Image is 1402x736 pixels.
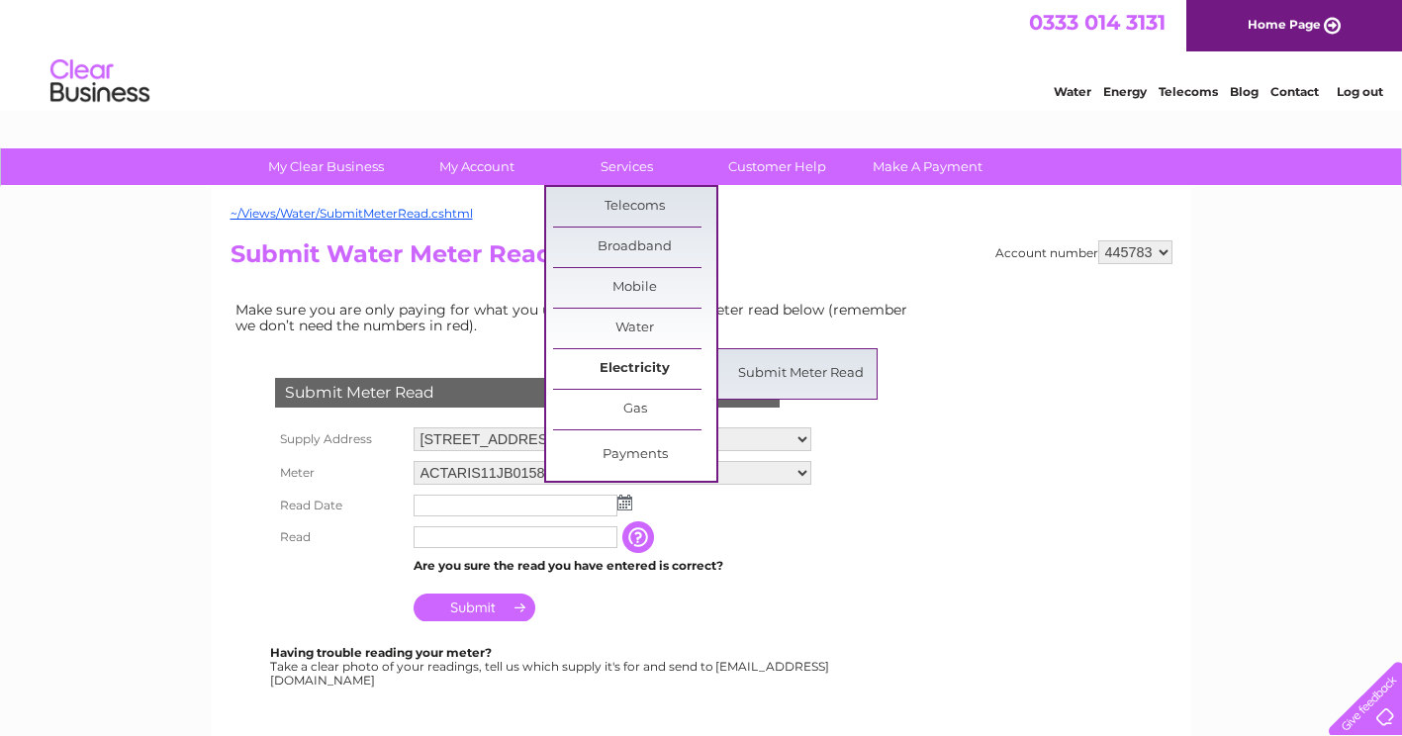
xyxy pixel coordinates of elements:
a: Gas [553,390,716,429]
a: Submit Meter Read [719,354,883,394]
img: ... [617,495,632,510]
a: Log out [1337,84,1383,99]
a: Water [1054,84,1091,99]
a: Telecoms [1159,84,1218,99]
a: ~/Views/Water/SubmitMeterRead.cshtml [231,206,473,221]
a: Mobile [553,268,716,308]
a: Contact [1270,84,1319,99]
a: Telecoms [553,187,716,227]
a: Make A Payment [846,148,1009,185]
div: Account number [995,240,1172,264]
div: Clear Business is a trading name of Verastar Limited (registered in [GEOGRAPHIC_DATA] No. 3667643... [234,11,1169,96]
a: Blog [1230,84,1259,99]
div: Take a clear photo of your readings, tell us which supply it's for and send to [EMAIL_ADDRESS][DO... [270,646,832,687]
a: Payments [553,435,716,475]
a: Electricity [553,349,716,389]
th: Read Date [270,490,409,521]
td: Make sure you are only paying for what you use. Simply enter your meter read below (remember we d... [231,297,923,338]
div: Submit Meter Read [275,378,780,408]
a: Customer Help [696,148,859,185]
a: My Account [395,148,558,185]
th: Supply Address [270,422,409,456]
a: 0333 014 3131 [1029,10,1166,35]
h2: Submit Water Meter Read [231,240,1172,278]
td: Are you sure the read you have entered is correct? [409,553,816,579]
b: Having trouble reading your meter? [270,645,492,660]
th: Meter [270,456,409,490]
th: Read [270,521,409,553]
a: Broadband [553,228,716,267]
input: Information [622,521,658,553]
input: Submit [414,594,535,621]
a: My Clear Business [244,148,408,185]
a: Services [545,148,708,185]
img: logo.png [49,51,150,112]
a: Water [553,309,716,348]
a: Energy [1103,84,1147,99]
